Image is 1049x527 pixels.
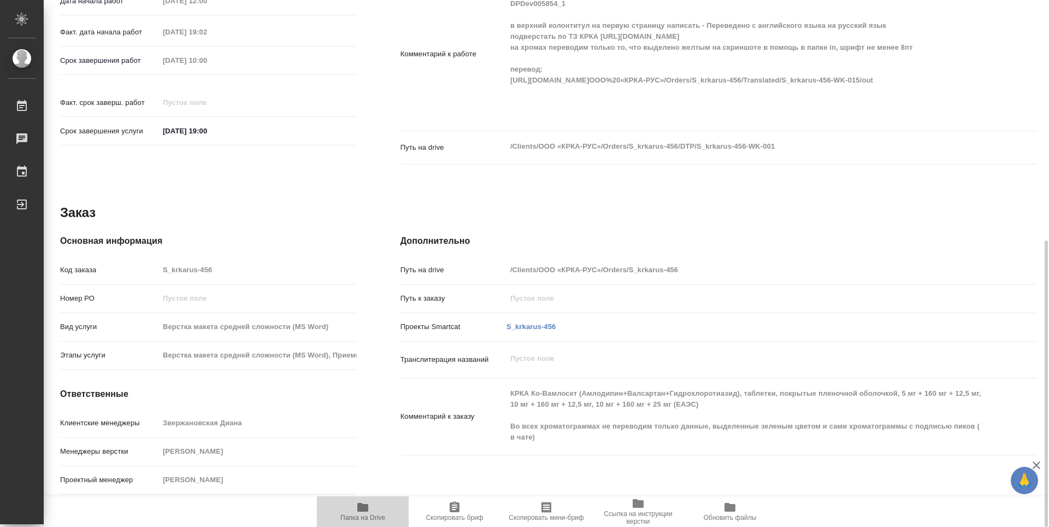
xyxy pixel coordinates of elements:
[400,235,1037,248] h4: Дополнительно
[159,24,255,40] input: Пустое поле
[159,415,357,431] input: Пустое поле
[400,265,506,276] p: Путь на drive
[60,55,159,66] p: Срок завершения работ
[506,262,984,278] input: Пустое поле
[506,137,984,156] textarea: /Clients/ООО «КРКА-РУС»/Orders/S_krkarus-456/DTP/S_krkarus-456-WK-001
[159,319,357,335] input: Пустое поле
[60,388,357,401] h4: Ответственные
[400,411,506,422] p: Комментарий к заказу
[159,443,357,459] input: Пустое поле
[400,142,506,153] p: Путь на drive
[60,235,357,248] h4: Основная информация
[426,514,483,522] span: Скопировать бриф
[1011,467,1038,494] button: 🙏
[60,265,159,276] p: Код заказа
[317,496,409,527] button: Папка на Drive
[400,354,506,365] p: Транслитерация названий
[400,293,506,304] p: Путь к заказу
[60,418,159,429] p: Клиентские менеджеры
[159,123,255,139] input: ✎ Введи что-нибудь
[1015,469,1034,492] span: 🙏
[506,323,556,331] a: S_krkarus-456
[509,514,584,522] span: Скопировать мини-бриф
[60,204,96,221] h2: Заказ
[60,97,159,108] p: Факт. срок заверш. работ
[159,95,255,110] input: Пустое поле
[159,347,357,363] input: Пустое поле
[592,496,684,527] button: Ссылка на инструкции верстки
[159,262,357,278] input: Пустое поле
[60,293,159,304] p: Номер РО
[409,496,500,527] button: Скопировать бриф
[506,290,984,306] input: Пустое поле
[684,496,776,527] button: Обновить файлы
[506,384,984,447] textarea: КРКА Ко-Вамлосет (Амлодипин+Валсартан+Гидрохлоротиазид), таблетки, покрытые пленочной оболочкой, ...
[159,290,357,306] input: Пустое поле
[60,350,159,361] p: Этапы услуги
[60,475,159,485] p: Проектный менеджер
[400,49,506,60] p: Комментарий к работе
[60,321,159,332] p: Вид услуги
[159,52,255,68] input: Пустое поле
[500,496,592,527] button: Скопировать мини-бриф
[60,27,159,38] p: Факт. дата начала работ
[340,514,385,522] span: Папка на Drive
[400,321,506,332] p: Проекты Smartcat
[159,472,357,488] input: Пустое поле
[599,510,677,525] span: Ссылка на инструкции верстки
[60,126,159,137] p: Срок завершения услуги
[704,514,757,522] span: Обновить файлы
[60,446,159,457] p: Менеджеры верстки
